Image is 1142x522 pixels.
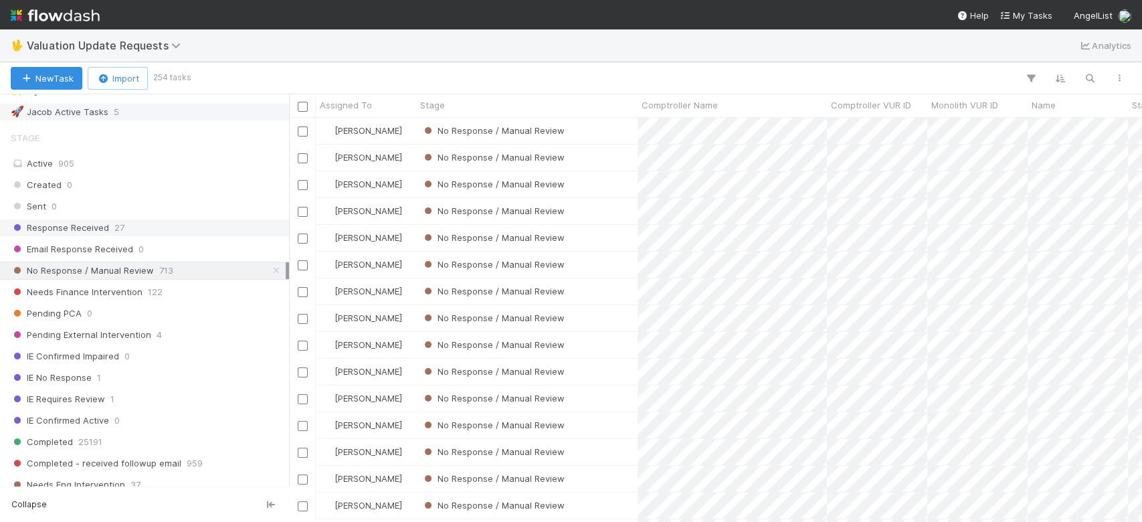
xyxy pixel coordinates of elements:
div: [PERSON_NAME] [321,365,402,378]
input: Toggle Row Selected [298,207,308,217]
span: No Response / Manual Review [421,232,565,243]
span: IE Confirmed Active [11,412,109,429]
span: Pending External Intervention [11,327,151,343]
span: Needs Finance Intervention [11,284,142,300]
div: No Response / Manual Review [421,418,565,432]
span: 4 [157,327,162,343]
span: No Response / Manual Review [421,500,565,511]
span: No Response / Manual Review [421,420,565,430]
span: Created [11,177,62,193]
div: [PERSON_NAME] [321,231,402,244]
img: avatar_d8fc9ee4-bd1b-4062-a2a8-84feb2d97839.png [322,152,332,163]
div: No Response / Manual Review [421,472,565,485]
a: Analytics [1078,37,1131,54]
span: Monolith VUR ID [931,98,998,112]
span: [PERSON_NAME] [335,286,402,296]
span: [PERSON_NAME] [335,313,402,323]
div: No Response / Manual Review [421,258,565,271]
span: IE No Response [11,369,92,386]
img: avatar_d8fc9ee4-bd1b-4062-a2a8-84feb2d97839.png [322,205,332,216]
span: Pending PCA [11,305,82,322]
span: No Response / Manual Review [421,205,565,216]
small: 254 tasks [153,72,191,84]
span: [PERSON_NAME] [335,125,402,136]
span: Name [1032,98,1056,112]
input: Toggle Row Selected [298,421,308,431]
span: 0 [138,241,144,258]
button: NewTask [11,67,82,90]
div: No Response / Manual Review [421,284,565,298]
span: 37 [130,476,140,493]
div: No Response / Manual Review [421,151,565,164]
span: [PERSON_NAME] [335,205,402,216]
div: Jacob Active Tasks [11,104,108,120]
img: avatar_d8fc9ee4-bd1b-4062-a2a8-84feb2d97839.png [1118,9,1131,23]
span: [PERSON_NAME] [335,393,402,404]
div: No Response / Manual Review [421,391,565,405]
span: 713 [159,262,173,279]
span: Valuation Update Requests [27,39,187,52]
div: No Response / Manual Review [421,204,565,217]
span: 122 [148,284,163,300]
span: No Response / Manual Review [421,259,565,270]
span: No Response / Manual Review [421,286,565,296]
span: [PERSON_NAME] [335,259,402,270]
input: Toggle Row Selected [298,501,308,511]
input: Toggle Row Selected [298,260,308,270]
input: Toggle Row Selected [298,234,308,244]
div: [PERSON_NAME] [321,151,402,164]
span: My Tasks [1000,10,1052,21]
span: 🖖 [11,39,24,51]
span: Stage [11,124,39,151]
span: 959 [187,455,203,472]
span: No Response / Manual Review [11,262,154,279]
span: No Response / Manual Review [421,473,565,484]
span: No Response / Manual Review [421,179,565,189]
div: No Response / Manual Review [421,365,565,378]
div: [PERSON_NAME] [321,124,402,137]
div: [PERSON_NAME] [321,284,402,298]
div: [PERSON_NAME] [321,472,402,485]
div: [PERSON_NAME] [321,418,402,432]
span: Email Response Received [11,241,133,258]
img: avatar_d8fc9ee4-bd1b-4062-a2a8-84feb2d97839.png [322,232,332,243]
div: [PERSON_NAME] [321,311,402,325]
span: Completed [11,434,73,450]
img: avatar_d8fc9ee4-bd1b-4062-a2a8-84feb2d97839.png [322,339,332,350]
input: Toggle Row Selected [298,314,308,324]
div: [PERSON_NAME] [321,177,402,191]
img: avatar_d8fc9ee4-bd1b-4062-a2a8-84feb2d97839.png [322,500,332,511]
span: 1 [97,369,101,386]
span: [PERSON_NAME] [335,339,402,350]
div: No Response / Manual Review [421,177,565,191]
span: [PERSON_NAME] [335,152,402,163]
span: Completed - received followup email [11,455,181,472]
input: Toggle Row Selected [298,394,308,404]
span: 🚀 [11,106,24,117]
span: [PERSON_NAME] [335,366,402,377]
input: Toggle Row Selected [298,474,308,485]
div: No Response / Manual Review [421,338,565,351]
img: avatar_d8fc9ee4-bd1b-4062-a2a8-84feb2d97839.png [322,393,332,404]
img: avatar_d8fc9ee4-bd1b-4062-a2a8-84feb2d97839.png [322,286,332,296]
input: Toggle Row Selected [298,367,308,377]
span: No Response / Manual Review [421,152,565,163]
div: No Response / Manual Review [421,124,565,137]
span: Comptroller VUR ID [831,98,911,112]
span: No Response / Manual Review [421,393,565,404]
span: 0 [124,348,130,365]
img: avatar_d8fc9ee4-bd1b-4062-a2a8-84feb2d97839.png [322,366,332,377]
span: IE Confirmed Impaired [11,348,119,365]
span: 5 [114,104,119,120]
input: Toggle All Rows Selected [298,102,308,112]
a: My Tasks [1000,9,1052,22]
input: Toggle Row Selected [298,126,308,137]
span: [PERSON_NAME] [335,473,402,484]
span: 0 [52,198,57,215]
span: AngelList [1074,10,1113,21]
span: No Response / Manual Review [421,366,565,377]
span: Assigned To [320,98,372,112]
input: Toggle Row Selected [298,287,308,297]
span: [PERSON_NAME] [335,179,402,189]
img: avatar_d8fc9ee4-bd1b-4062-a2a8-84feb2d97839.png [322,420,332,430]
